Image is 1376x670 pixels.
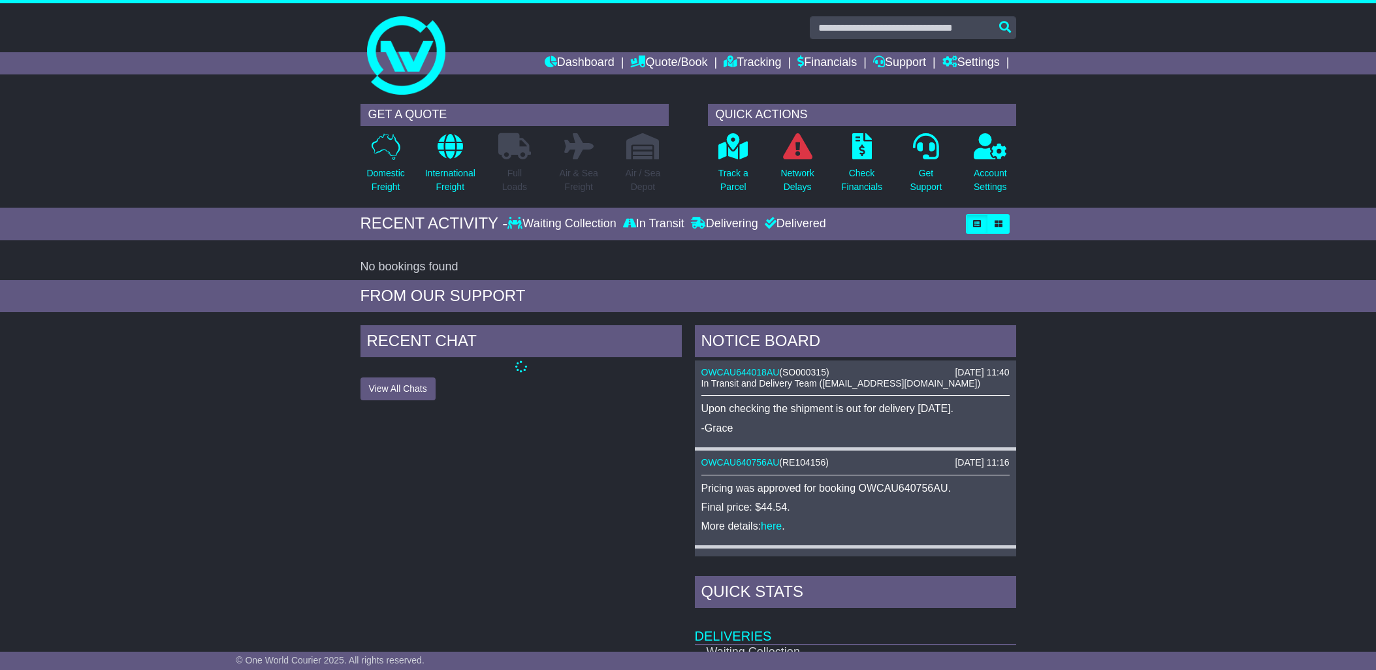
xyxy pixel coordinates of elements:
[701,378,981,389] span: In Transit and Delivery Team ([EMAIL_ADDRESS][DOMAIN_NAME])
[695,611,1016,645] td: Deliveries
[701,501,1010,513] p: Final price: $44.54.
[724,52,781,74] a: Tracking
[701,457,780,468] a: OWCAU640756AU
[360,287,1016,306] div: FROM OUR SUPPORT
[360,377,436,400] button: View All Chats
[873,52,926,74] a: Support
[782,555,844,566] span: RE RIV 64-039
[366,133,405,201] a: DomesticFreight
[909,133,942,201] a: GetSupport
[236,655,424,665] span: © One World Courier 2025. All rights reserved.
[688,217,761,231] div: Delivering
[780,167,814,194] p: Network Delays
[498,167,531,194] p: Full Loads
[761,217,826,231] div: Delivered
[718,167,748,194] p: Track a Parcel
[840,133,883,201] a: CheckFinancials
[955,367,1009,378] div: [DATE] 11:40
[425,167,475,194] p: International Freight
[955,555,1009,566] div: [DATE] 10:22
[701,520,1010,532] p: More details: .
[955,457,1009,468] div: [DATE] 11:16
[701,367,1010,378] div: ( )
[701,422,1010,434] p: -Grace
[545,52,615,74] a: Dashboard
[701,402,1010,415] p: Upon checking the shipment is out for delivery [DATE].
[782,457,825,468] span: RE104156
[797,52,857,74] a: Financials
[360,325,682,360] div: RECENT CHAT
[695,325,1016,360] div: NOTICE BOARD
[701,457,1010,468] div: ( )
[695,645,970,660] td: Waiting Collection
[974,167,1007,194] p: Account Settings
[507,217,619,231] div: Waiting Collection
[695,576,1016,611] div: Quick Stats
[360,260,1016,274] div: No bookings found
[973,133,1008,201] a: AccountSettings
[761,520,782,532] a: here
[701,555,1010,566] div: ( )
[782,367,826,377] span: SO000315
[366,167,404,194] p: Domestic Freight
[708,104,1016,126] div: QUICK ACTIONS
[620,217,688,231] div: In Transit
[701,482,1010,494] p: Pricing was approved for booking OWCAU640756AU.
[626,167,661,194] p: Air / Sea Depot
[701,555,780,566] a: OWCAU637006AU
[424,133,476,201] a: InternationalFreight
[780,133,814,201] a: NetworkDelays
[630,52,707,74] a: Quote/Book
[701,367,780,377] a: OWCAU644018AU
[942,52,1000,74] a: Settings
[841,167,882,194] p: Check Financials
[360,214,508,233] div: RECENT ACTIVITY -
[360,104,669,126] div: GET A QUOTE
[718,133,749,201] a: Track aParcel
[910,167,942,194] p: Get Support
[560,167,598,194] p: Air & Sea Freight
